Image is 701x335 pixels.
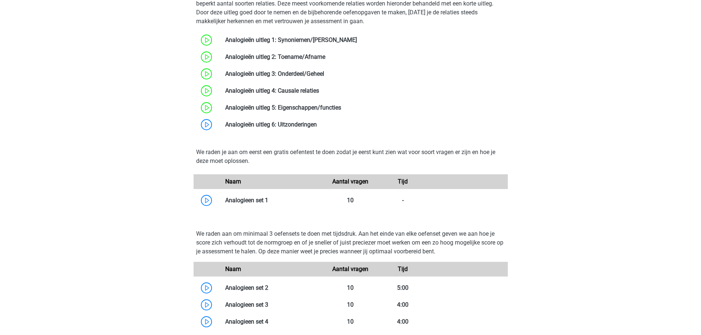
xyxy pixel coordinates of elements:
[377,265,429,274] div: Tijd
[324,265,376,274] div: Aantal vragen
[220,120,508,129] div: Analogieën uitleg 6: Uitzonderingen
[220,177,325,186] div: Naam
[196,229,505,256] p: We raden aan om minimaal 3 oefensets te doen met tijdsdruk. Aan het einde van elke oefenset geven...
[220,103,508,112] div: Analogieën uitleg 5: Eigenschappen/functies
[220,36,508,44] div: Analogieën uitleg 1: Synoniemen/[PERSON_NAME]
[220,317,325,326] div: Analogieen set 4
[220,196,325,205] div: Analogieen set 1
[220,86,508,95] div: Analogieën uitleg 4: Causale relaties
[220,265,325,274] div: Naam
[220,284,325,292] div: Analogieen set 2
[196,148,505,165] p: We raden je aan om eerst een gratis oefentest te doen zodat je eerst kunt zien wat voor soort vra...
[220,53,508,61] div: Analogieën uitleg 2: Toename/Afname
[324,177,376,186] div: Aantal vragen
[220,300,325,309] div: Analogieen set 3
[220,70,508,78] div: Analogieën uitleg 3: Onderdeel/Geheel
[377,177,429,186] div: Tijd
